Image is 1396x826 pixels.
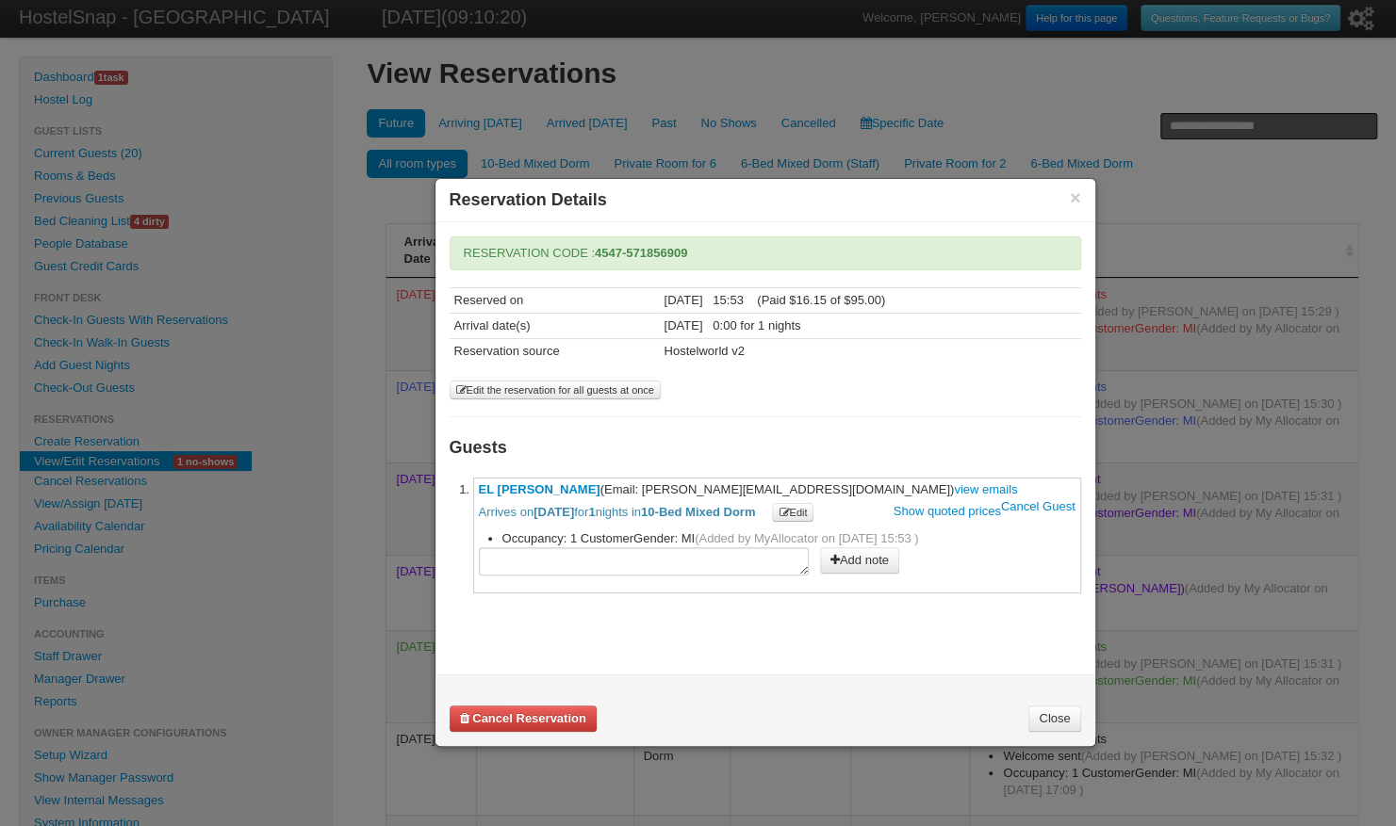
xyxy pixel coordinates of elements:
[450,705,597,732] button: Cancel Reservation
[479,482,1076,522] span: (Email: [PERSON_NAME][EMAIL_ADDRESS][DOMAIN_NAME])
[820,547,899,574] button: Add note
[894,504,1001,518] a: Show quoted prices
[450,435,1081,461] h3: Guests
[659,287,1080,313] td: [DATE] 15:53 (Paid $16.15 of $95.00)
[450,338,660,364] td: Reservation source
[450,381,661,399] button: Edit the reservation for all guests at once
[659,313,1080,338] td: [DATE] 0:00 for 1 nights
[450,313,660,338] td: Arrival date(s)
[659,338,1080,364] td: Hostelworld v2
[479,482,600,496] a: EL [PERSON_NAME]
[1028,705,1080,732] a: Close
[464,246,688,260] span: RESERVATION CODE :
[954,482,1017,496] a: view emails
[641,504,755,518] b: 10-Bed Mixed Dorm
[772,503,813,522] button: Edit
[479,498,1076,522] p: Arrives on for nights in
[534,504,574,518] b: [DATE]
[588,504,595,518] b: 1
[1070,189,1081,206] button: ×
[695,531,918,545] span: (Added by MyAllocator on [DATE] 15:53 )
[450,287,660,313] td: Reserved on
[450,187,1081,213] h3: Reservation Details
[595,246,687,260] strong: 4547-571856909
[1001,498,1076,515] a: Cancel Guest
[502,530,1076,547] li: Occupancy: 1 CustomerGender: MI
[472,711,586,725] b: Cancel Reservation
